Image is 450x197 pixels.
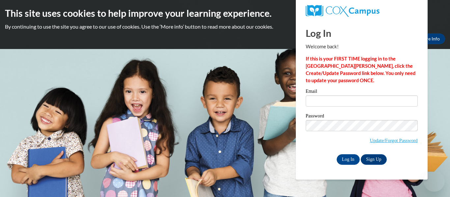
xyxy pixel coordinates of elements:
label: Password [306,113,418,120]
a: COX Campus [306,5,418,17]
a: Sign Up [361,154,386,165]
img: COX Campus [306,5,380,17]
strong: If this is your FIRST TIME logging in to the [GEOGRAPHIC_DATA][PERSON_NAME], click the Create/Upd... [306,56,415,83]
label: Email [306,89,418,95]
p: Welcome back! [306,43,418,50]
h1: Log In [306,26,418,40]
a: Update/Forgot Password [370,138,418,143]
p: By continuing to use the site you agree to our use of cookies. Use the ‘More info’ button to read... [5,23,445,30]
iframe: Button to launch messaging window [424,171,445,192]
a: More Info [414,34,445,44]
input: Log In [337,154,360,165]
h2: This site uses cookies to help improve your learning experience. [5,7,445,20]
